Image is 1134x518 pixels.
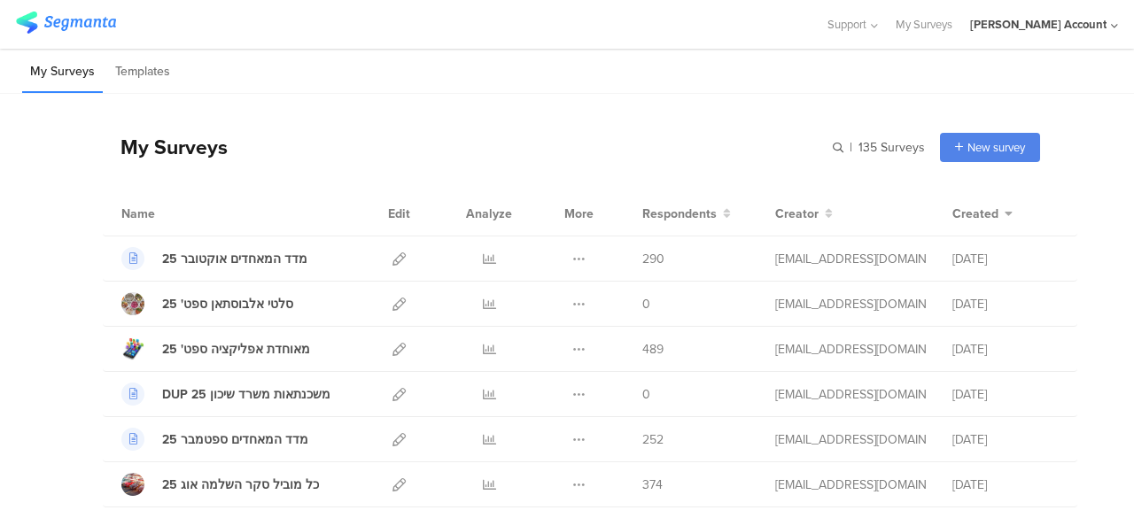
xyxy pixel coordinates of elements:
[103,132,228,162] div: My Surveys
[560,191,598,236] div: More
[642,205,717,223] span: Respondents
[858,138,925,157] span: 135 Surveys
[952,340,1059,359] div: [DATE]
[162,295,293,313] div: סלטי אלבוסתאן ספט' 25
[462,191,516,236] div: Analyze
[380,191,418,236] div: Edit
[775,430,926,449] div: afkar2005@gmail.com
[22,51,103,93] li: My Surveys
[642,385,650,404] span: 0
[952,430,1059,449] div: [DATE]
[952,205,998,223] span: Created
[642,205,731,223] button: Respondents
[827,16,866,33] span: Support
[162,250,307,268] div: 25 מדד המאחדים אוקטובר
[775,475,926,494] div: afkar2005@gmail.com
[121,473,319,496] a: כל מוביל סקר השלמה אוג 25
[107,51,178,93] li: Templates
[967,139,1025,156] span: New survey
[642,340,664,359] span: 489
[121,205,228,223] div: Name
[162,430,308,449] div: מדד המאחדים ספטמבר 25
[952,295,1059,313] div: [DATE]
[970,16,1107,33] div: [PERSON_NAME] Account
[952,385,1059,404] div: [DATE]
[775,250,926,268] div: afkar2005@gmail.com
[121,247,307,270] a: 25 מדד המאחדים אוקטובר
[775,205,833,223] button: Creator
[775,340,926,359] div: afkar2005@gmail.com
[775,295,926,313] div: afkar2005@gmail.com
[121,383,330,406] a: DUP משכנתאות משרד שיכון 25
[642,430,664,449] span: 252
[775,205,819,223] span: Creator
[642,250,664,268] span: 290
[121,337,310,360] a: מאוחדת אפליקציה ספט' 25
[162,340,310,359] div: מאוחדת אפליקציה ספט' 25
[642,475,663,494] span: 374
[642,295,650,313] span: 0
[775,385,926,404] div: afkar2005@gmail.com
[121,428,308,451] a: מדד המאחדים ספטמבר 25
[952,205,1013,223] button: Created
[162,475,319,494] div: כל מוביל סקר השלמה אוג 25
[847,138,855,157] span: |
[952,250,1059,268] div: [DATE]
[162,385,330,404] div: DUP משכנתאות משרד שיכון 25
[16,12,116,34] img: segmanta logo
[952,475,1059,494] div: [DATE]
[121,292,293,315] a: סלטי אלבוסתאן ספט' 25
